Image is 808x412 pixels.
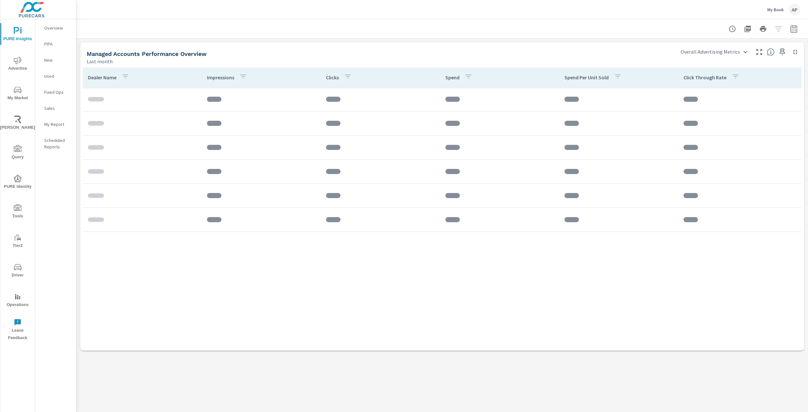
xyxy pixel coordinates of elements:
div: Overview [35,23,76,33]
div: PIPA [35,39,76,49]
button: Minimize Widget [790,47,800,57]
p: Last month [87,57,113,65]
div: New [35,55,76,65]
button: "Export Report to PDF" [741,22,754,35]
span: Save this to your personalized report [777,47,787,57]
div: nav menu [0,19,35,344]
span: Tools [2,204,33,220]
p: Used [44,73,71,79]
span: Advertise [2,57,33,72]
div: Overall Advertising Metrics [677,46,752,57]
p: My Book [767,7,784,13]
p: New [44,57,71,63]
span: My Market [2,86,33,102]
p: Scheduled Reports [44,137,71,150]
p: Dealer Name [88,74,116,81]
p: Fixed Ops [44,89,71,95]
p: Click Through Rate [683,74,726,81]
span: Tier2 [2,234,33,250]
div: AP [789,4,800,15]
span: Understand managed dealer accounts performance broken by various segments. Use the dropdown in th... [767,48,775,56]
p: Sales [44,105,71,111]
span: PURE Insights [2,27,33,43]
span: Operations [2,293,33,309]
h5: Managed Accounts Performance Overview [87,50,207,57]
div: Scheduled Reports [35,136,76,152]
span: [PERSON_NAME] [2,116,33,131]
span: Leave Feedback [2,319,33,342]
p: Clicks [326,74,339,81]
p: Spend [445,74,460,81]
p: Overview [44,25,71,31]
span: PURE Identity [2,175,33,190]
p: My Report [44,121,71,127]
div: Used [35,71,76,81]
p: Impressions [207,74,234,81]
p: PIPA [44,41,71,47]
div: Fixed Ops [35,87,76,97]
p: Spend Per Unit Sold [564,74,609,81]
button: Select Date Range [787,22,800,35]
button: Make Fullscreen [754,47,764,57]
button: Print Report [757,22,769,35]
div: My Report [35,119,76,129]
span: Query [2,145,33,161]
span: Driver [2,263,33,279]
div: Sales [35,103,76,113]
